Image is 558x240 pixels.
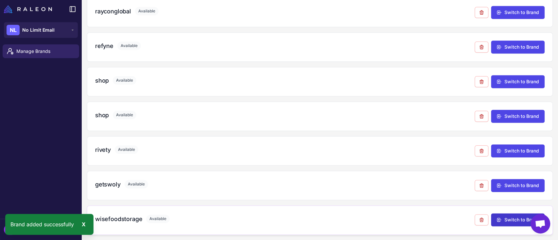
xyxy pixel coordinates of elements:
span: Available [113,76,136,85]
span: Manage Brands [16,48,74,55]
span: Available [117,41,141,50]
button: Switch to Brand [491,6,545,19]
h3: rayconglobal [95,7,131,16]
button: Switch to Brand [491,144,545,157]
button: Remove from agency [475,7,488,18]
span: Available [125,180,148,188]
h3: getswoly [95,180,121,189]
span: Available [113,111,136,119]
button: Switch to Brand [491,213,545,226]
button: Switch to Brand [491,110,545,123]
a: Manage Brands [3,44,79,58]
a: Open chat [531,214,550,233]
span: Available [135,7,159,15]
button: Switch to Brand [491,75,545,88]
button: Remove from agency [475,41,488,53]
h3: refyne [95,41,113,50]
button: Switch to Brand [491,179,545,192]
div: KA [4,224,17,235]
span: Available [115,145,138,154]
div: Brand added successfully [5,214,93,235]
button: Remove from agency [475,180,488,191]
h3: shop [95,111,109,120]
button: Remove from agency [475,145,488,156]
h3: shop [95,76,109,85]
button: Remove from agency [475,76,488,87]
span: No Limit Email [22,26,55,34]
h3: rivety [95,145,111,154]
button: Switch to Brand [491,40,545,54]
button: Remove from agency [475,111,488,122]
h3: wisefoodstorage [95,215,142,223]
button: Remove from agency [475,214,488,225]
a: Raleon Logo [4,5,55,13]
span: Available [146,215,170,223]
button: NLNo Limit Email [4,22,78,38]
div: X [79,219,88,230]
div: NL [7,25,20,35]
img: Raleon Logo [4,5,52,13]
